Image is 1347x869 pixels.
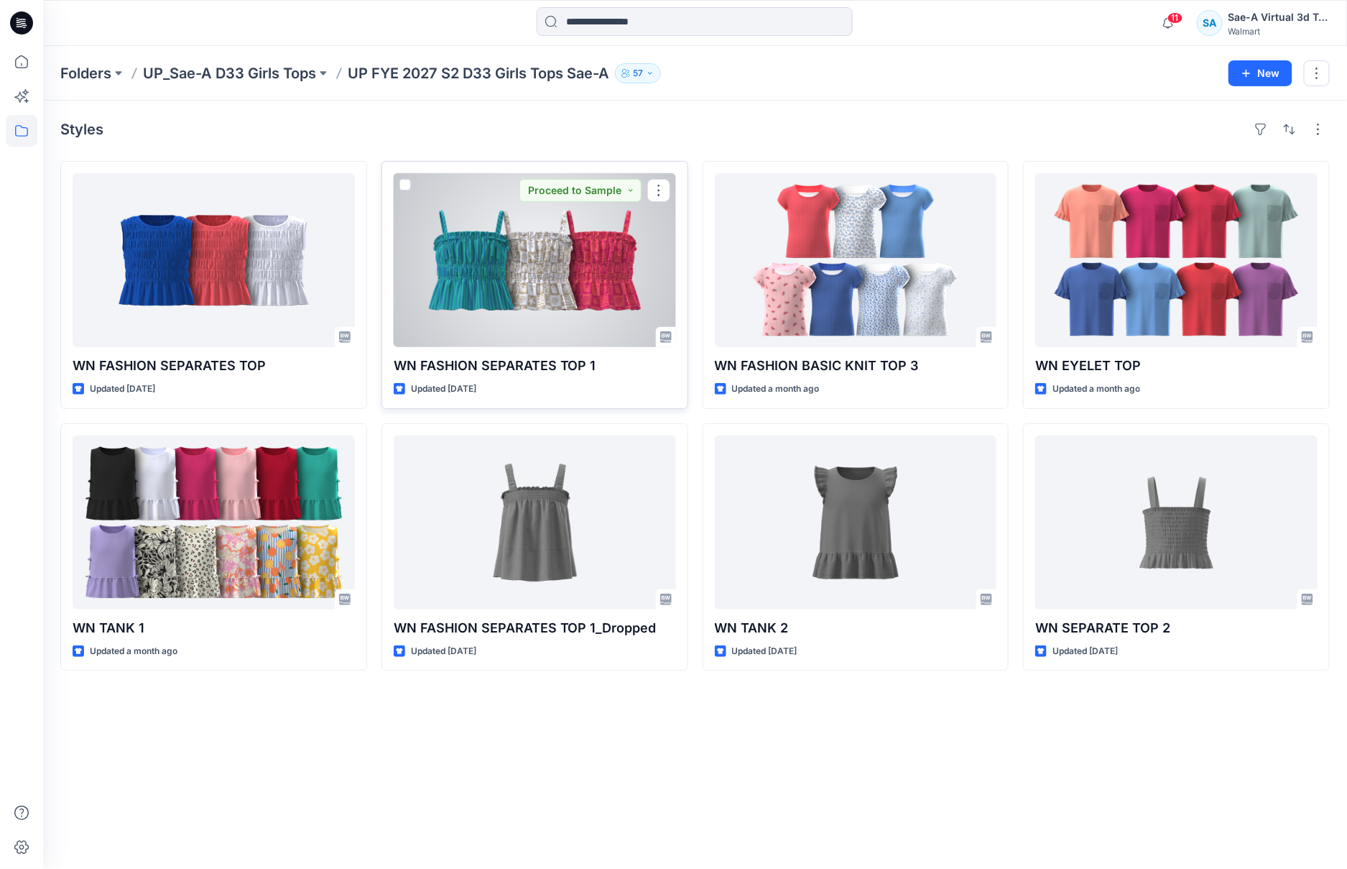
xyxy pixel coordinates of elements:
a: WN TANK 2 [715,436,997,610]
button: 57 [615,63,661,83]
button: New [1228,60,1292,86]
p: WN FASHION SEPARATES TOP 1_Dropped [394,618,676,638]
p: WN SEPARATE TOP 2 [1035,618,1318,638]
p: Updated [DATE] [411,644,476,659]
div: Walmart [1228,26,1329,37]
p: Updated a month ago [1052,382,1140,397]
p: WN FASHION BASIC KNIT TOP 3 [715,356,997,376]
p: Updated [DATE] [1052,644,1118,659]
span: 11 [1167,12,1183,24]
a: WN FASHION SEPARATES TOP 1_Dropped [394,436,676,610]
a: WN TANK 1 [73,436,355,610]
p: Updated a month ago [90,644,177,659]
p: 57 [633,65,643,81]
a: WN SEPARATE TOP 2 [1035,436,1318,610]
p: Updated a month ago [732,382,820,397]
a: Folders [60,63,111,83]
p: WN EYELET TOP [1035,356,1318,376]
a: WN FASHION BASIC KNIT TOP 3 [715,173,997,347]
p: WN FASHION SEPARATES TOP [73,356,355,376]
h4: Styles [60,121,103,138]
p: WN FASHION SEPARATES TOP 1 [394,356,676,376]
p: Updated [DATE] [411,382,476,397]
p: WN TANK 1 [73,618,355,638]
div: Sae-A Virtual 3d Team [1228,9,1329,26]
a: UP_Sae-A D33 Girls Tops [143,63,316,83]
div: SA [1197,10,1223,36]
p: Updated [DATE] [90,382,155,397]
p: UP FYE 2027 S2 D33 Girls Tops Sae-A [348,63,609,83]
a: WN FASHION SEPARATES TOP [73,173,355,347]
a: WN EYELET TOP [1035,173,1318,347]
a: WN FASHION SEPARATES TOP 1 [394,173,676,347]
p: Updated [DATE] [732,644,797,659]
p: WN TANK 2 [715,618,997,638]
